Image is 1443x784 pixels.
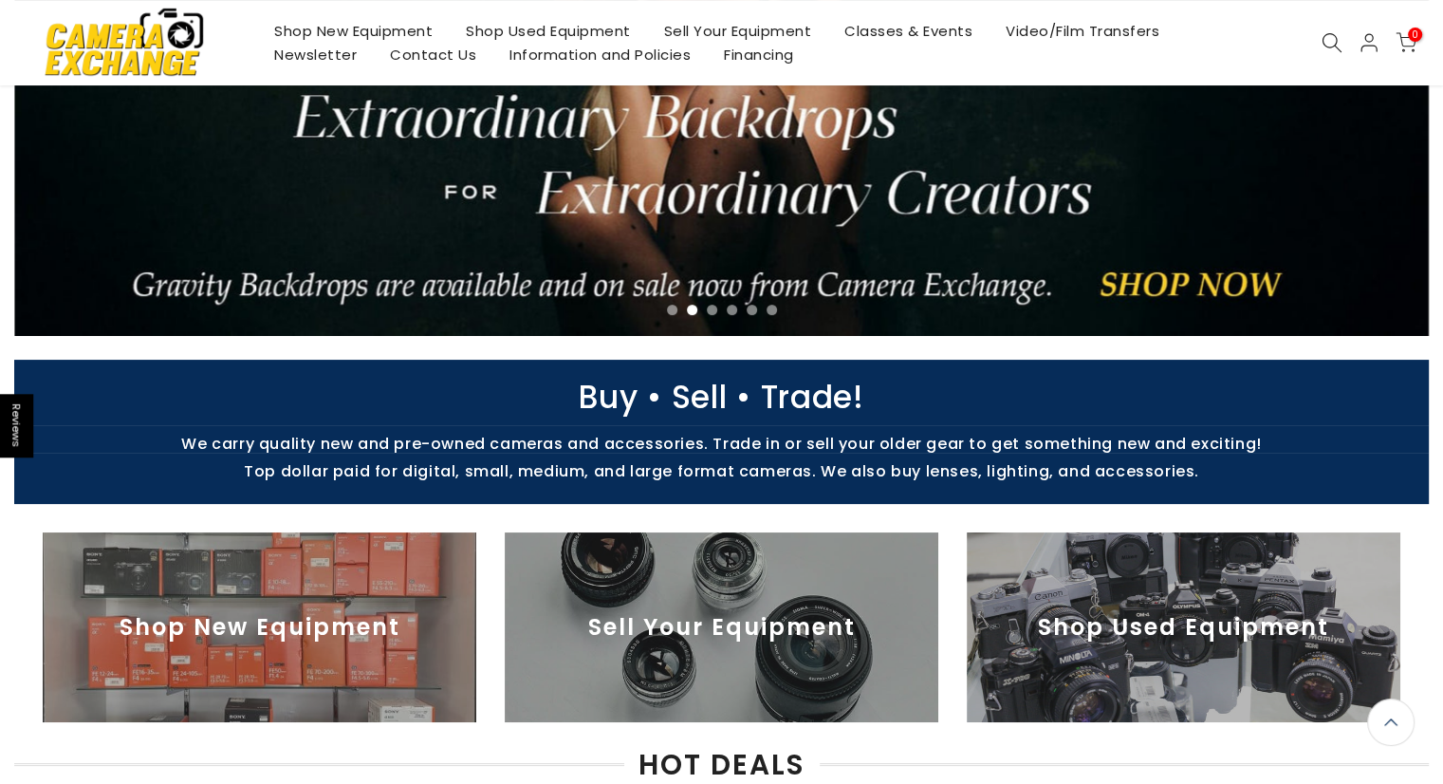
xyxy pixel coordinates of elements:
a: Shop Used Equipment [450,19,648,43]
span: HOT DEALS [624,751,820,779]
a: 0 [1396,32,1416,53]
li: Page dot 1 [667,305,677,315]
a: Back to the top [1367,699,1415,746]
li: Page dot 6 [767,305,777,315]
a: Sell Your Equipment [647,19,828,43]
span: 0 [1408,28,1422,42]
a: Classes & Events [828,19,990,43]
a: Newsletter [258,43,374,66]
p: We carry quality new and pre-owned cameras and accessories. Trade in or sell your older gear to g... [5,435,1438,453]
li: Page dot 4 [727,305,737,315]
p: Top dollar paid for digital, small, medium, and large format cameras. We also buy lenses, lightin... [5,462,1438,480]
a: Contact Us [374,43,493,66]
a: Financing [708,43,811,66]
li: Page dot 2 [687,305,697,315]
li: Page dot 5 [747,305,757,315]
p: Buy • Sell • Trade! [5,388,1438,406]
a: Information and Policies [493,43,708,66]
a: Shop New Equipment [258,19,450,43]
li: Page dot 3 [707,305,717,315]
a: Video/Film Transfers [990,19,1176,43]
